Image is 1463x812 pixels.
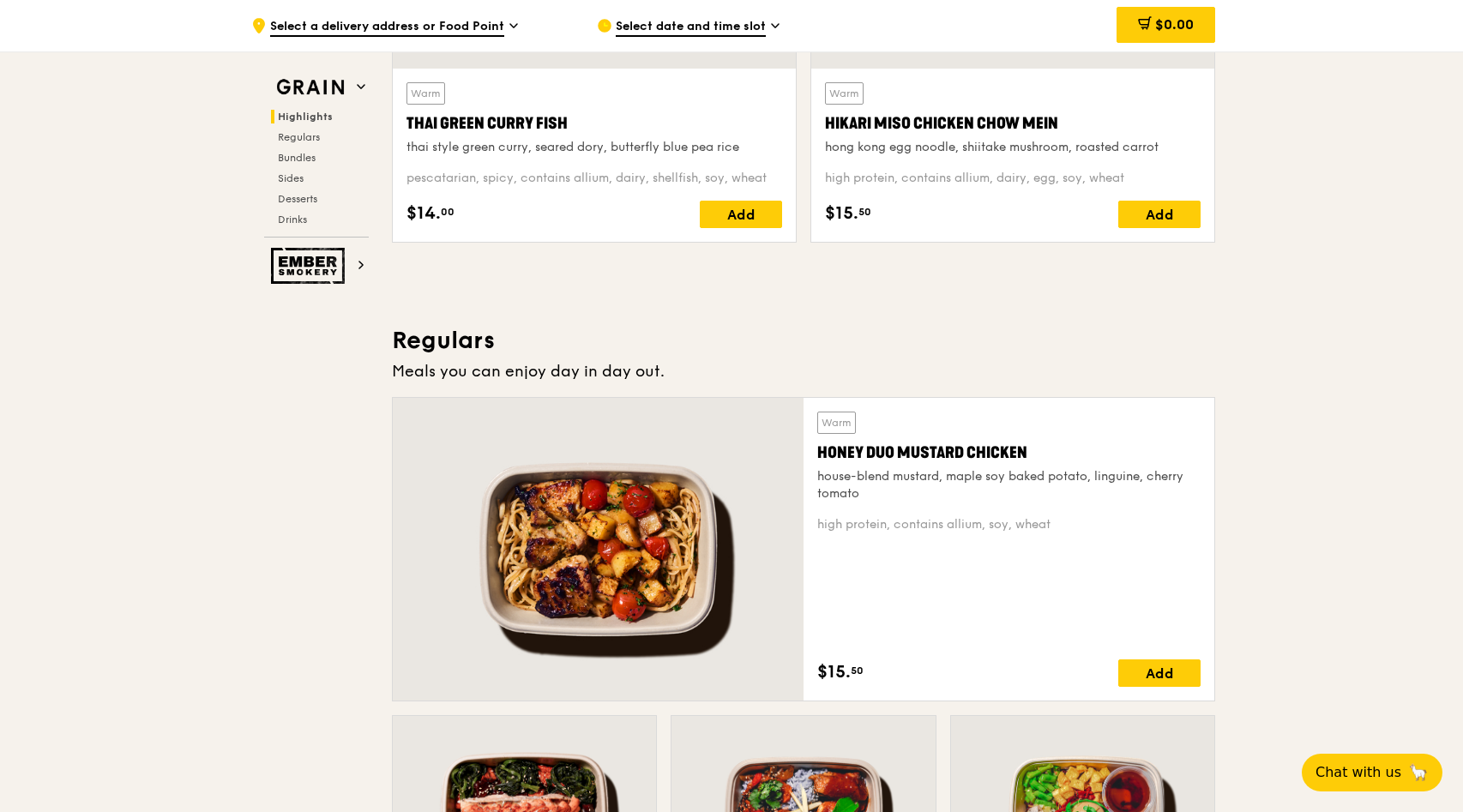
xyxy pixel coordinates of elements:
[1315,762,1401,783] span: Chat with us
[278,152,316,164] span: Bundles
[817,412,856,434] div: Warm
[278,131,320,143] span: Regulars
[825,201,858,226] span: $15.
[825,111,1201,135] div: Hikari Miso Chicken Chow Mein
[825,82,864,105] div: Warm
[700,201,782,228] div: Add
[1118,201,1201,228] div: Add
[278,111,333,123] span: Highlights
[817,441,1201,465] div: Honey Duo Mustard Chicken
[271,248,350,284] img: Ember Smokery web logo
[392,359,1215,383] div: Meals you can enjoy day in day out.
[1155,16,1194,33] span: $0.00
[851,664,864,677] span: 50
[271,72,350,103] img: Grain web logo
[406,82,445,105] div: Warm
[817,659,851,685] span: $15.
[406,201,441,226] span: $14.
[817,468,1201,502] div: house-blend mustard, maple soy baked potato, linguine, cherry tomato
[1408,762,1429,783] span: 🦙
[817,516,1201,533] div: high protein, contains allium, soy, wheat
[278,193,317,205] span: Desserts
[270,18,504,37] span: Select a delivery address or Food Point
[392,325,1215,356] h3: Regulars
[278,172,304,184] span: Sides
[825,139,1201,156] div: hong kong egg noodle, shiitake mushroom, roasted carrot
[616,18,766,37] span: Select date and time slot
[825,170,1201,187] div: high protein, contains allium, dairy, egg, soy, wheat
[858,205,871,219] span: 50
[1302,754,1442,791] button: Chat with us🦙
[406,170,782,187] div: pescatarian, spicy, contains allium, dairy, shellfish, soy, wheat
[406,111,782,135] div: Thai Green Curry Fish
[1118,659,1201,687] div: Add
[441,205,455,219] span: 00
[406,139,782,156] div: thai style green curry, seared dory, butterfly blue pea rice
[278,214,307,226] span: Drinks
